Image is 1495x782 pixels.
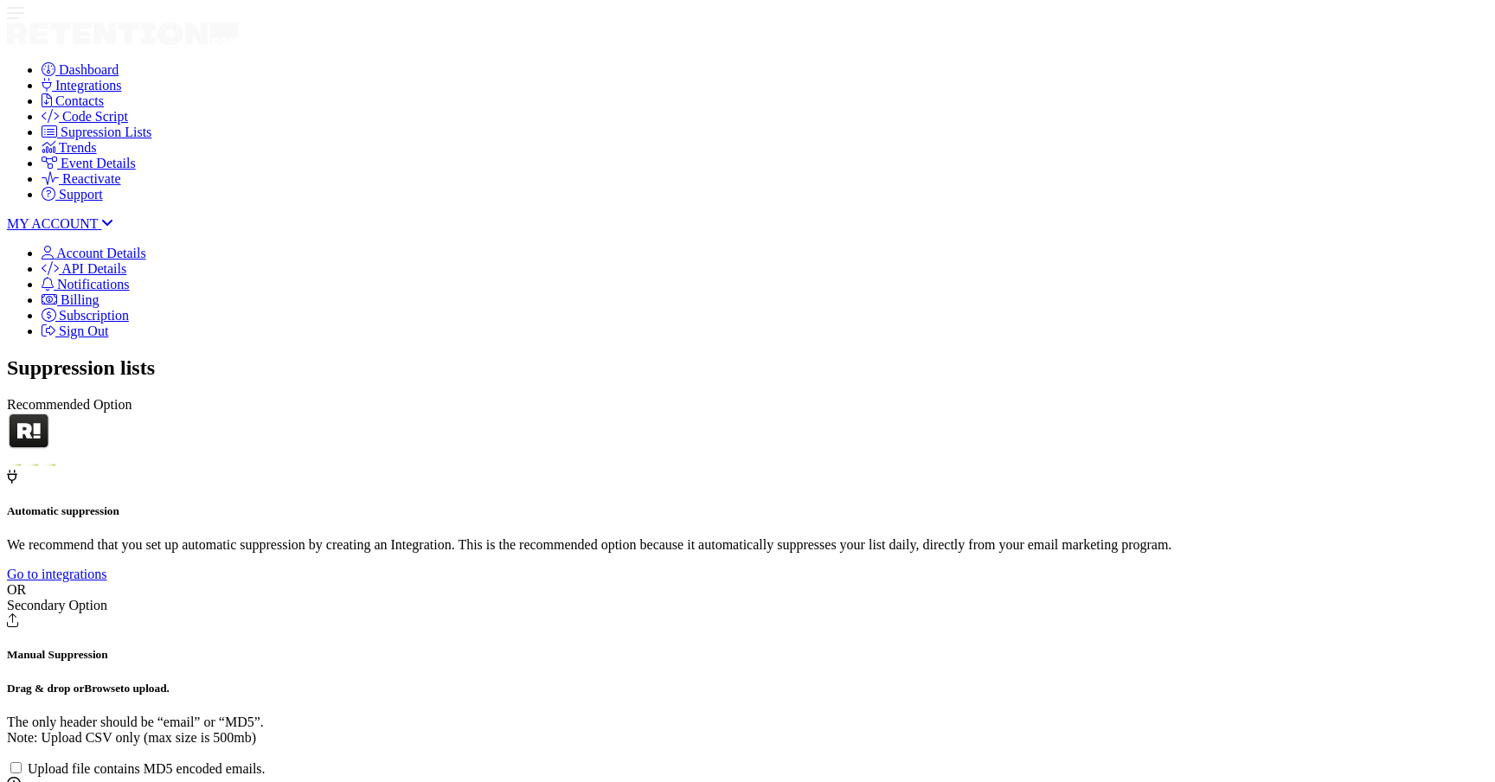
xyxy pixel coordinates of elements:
h5: Automatic suppression [7,504,1488,518]
span: Event Details [61,156,136,170]
a: Subscription [42,308,129,323]
a: Supression Lists [42,125,151,139]
img: integration [24,464,38,466]
p: We recommend that you set up automatic suppression by creating an Integration. This is the recomm... [7,537,1488,553]
img: integration [42,464,55,466]
a: Support [42,187,103,202]
a: Billing [42,292,99,307]
a: Sign Out [42,324,108,338]
a: Integrations [42,78,121,93]
span: API Details [61,261,126,276]
a: Go to integrations [7,567,107,581]
img: Retention [7,413,51,451]
a: Contacts [42,93,104,108]
div: Secondary Option [7,598,1488,613]
img: integration [7,464,21,466]
a: Notifications [42,277,130,292]
span: Integrations [55,78,121,93]
span: Supression Lists [61,125,151,139]
span: Billing [61,292,99,307]
a: Reactivate [42,171,121,186]
input: Upload file contains MD5 encoded emails. [10,762,22,773]
a: Code Script [42,109,128,124]
img: Retention.com [7,22,238,45]
span: Account Details [56,246,146,260]
p: The only header should be “email” or “MD5”. Note: Upload CSV only (max size is 500mb) [7,715,1488,746]
span: Upload file contains MD5 encoded emails. [28,761,266,776]
h5: Drag & drop or to upload. [7,682,1488,695]
div: Recommended Option [7,397,1488,413]
span: Trends [59,140,97,155]
span: Reactivate [62,171,121,186]
span: Subscription [59,308,129,323]
span: Sign Out [59,324,108,338]
span: Contacts [55,93,104,108]
h5: Manual Suppression [7,648,1488,662]
a: Trends [42,140,97,155]
span: Notifications [57,277,130,292]
span: Support [59,187,103,202]
span: Dashboard [59,62,119,77]
h2: Suppression lists [7,356,1488,380]
a: API Details [42,261,126,276]
div: OR [7,582,1488,598]
span: Browse [84,682,120,695]
span: Code Script [62,109,128,124]
a: Event Details [42,156,136,170]
a: Account Details [42,246,146,260]
a: MY ACCOUNT [7,216,113,231]
a: Dashboard [42,62,119,77]
span: MY ACCOUNT [7,216,98,231]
